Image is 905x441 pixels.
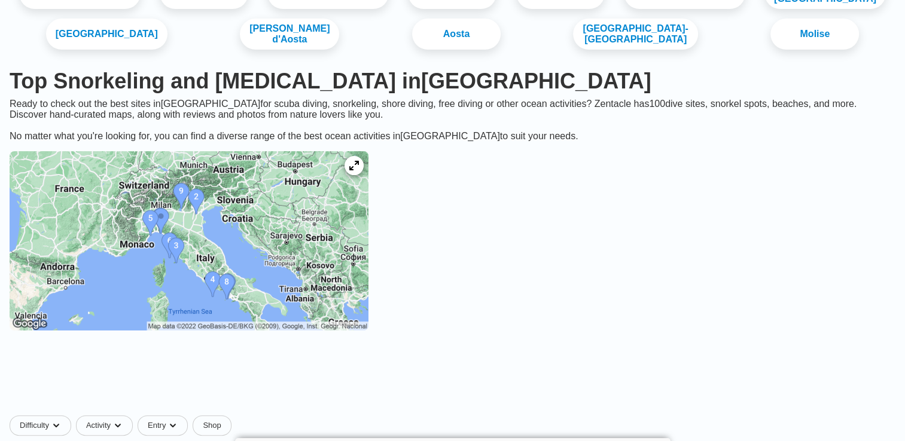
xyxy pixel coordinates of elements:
[573,19,697,50] a: [GEOGRAPHIC_DATA]-[GEOGRAPHIC_DATA]
[193,415,231,436] a: Shop
[20,421,49,430] span: Difficulty
[138,415,193,436] button: Entrydropdown caret
[10,151,368,330] img: Italy dive site map
[412,19,501,50] a: Aosta
[168,421,178,430] img: dropdown caret
[163,352,743,406] iframe: Advertisement
[113,421,123,430] img: dropdown caret
[51,421,61,430] img: dropdown caret
[46,19,167,50] a: [GEOGRAPHIC_DATA]
[148,421,166,430] span: Entry
[770,19,859,50] a: Molise
[76,415,138,436] button: Activitydropdown caret
[86,421,111,430] span: Activity
[240,19,339,50] a: [PERSON_NAME] d'Aosta
[10,415,76,436] button: Difficultydropdown caret
[10,69,895,94] h1: Top Snorkeling and [MEDICAL_DATA] in [GEOGRAPHIC_DATA]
